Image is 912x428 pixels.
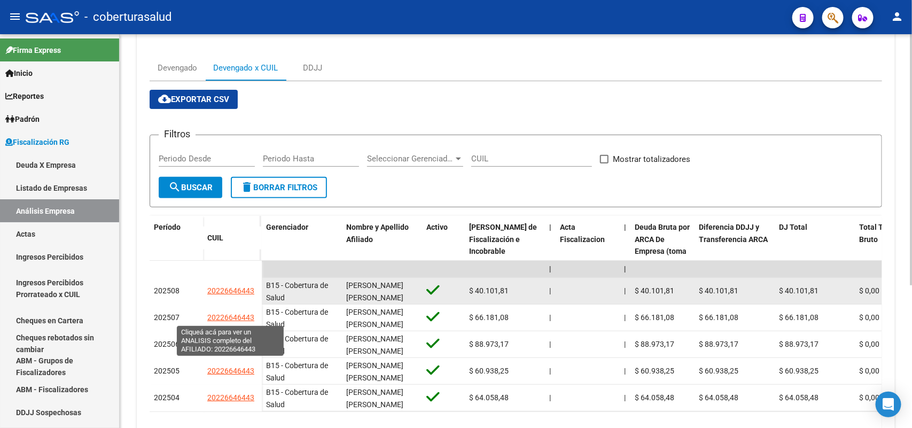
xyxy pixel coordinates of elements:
span: [PERSON_NAME] [PERSON_NAME] [346,334,403,355]
div: DDJJ [303,62,322,74]
span: [PERSON_NAME] [PERSON_NAME] [346,388,403,409]
span: Firma Express [5,44,61,56]
span: $ 0,00 [859,340,879,348]
span: $ 0,00 [859,393,879,402]
span: | [549,367,551,375]
span: $ 64.058,48 [779,393,819,402]
span: $ 66.181,08 [779,313,819,322]
span: Período [154,223,181,231]
span: 202504 [154,393,180,402]
span: | [549,286,551,295]
datatable-header-cell: Acta Fiscalizacion [556,216,620,287]
datatable-header-cell: Diferencia DDJJ y Transferencia ARCA [695,216,775,287]
span: 20226646443 [207,367,254,375]
span: | [624,264,626,273]
mat-icon: search [168,181,181,193]
span: | [624,340,626,348]
span: 20226646443 [207,286,254,295]
mat-icon: cloud_download [158,92,171,105]
div: Devengado [158,62,197,74]
span: | [549,223,551,231]
span: 20226646443 [207,340,254,348]
span: [PERSON_NAME] [PERSON_NAME] [346,281,403,302]
span: $ 64.058,48 [635,393,674,402]
span: Gerenciador [266,223,308,231]
span: - coberturasalud [84,5,172,29]
button: Exportar CSV [150,90,238,109]
datatable-header-cell: Activo [422,216,465,287]
div: Open Intercom Messenger [876,392,901,417]
span: [PERSON_NAME] de Fiscalización e Incobrable [469,223,537,256]
div: Devengado x CUIL [213,62,278,74]
span: $ 40.101,81 [779,286,819,295]
datatable-header-cell: Nombre y Apellido Afiliado [342,216,422,287]
datatable-header-cell: | [620,216,630,287]
span: $ 0,00 [859,286,879,295]
datatable-header-cell: DJ Total [775,216,855,287]
span: | [549,313,551,322]
datatable-header-cell: Gerenciador [262,216,342,287]
span: B15 - Cobertura de Salud [266,361,328,382]
span: Inicio [5,67,33,79]
span: $ 60.938,25 [635,367,674,375]
span: CUIL [207,234,223,242]
span: Fiscalización RG [5,136,69,148]
span: [PERSON_NAME] [PERSON_NAME] [346,308,403,329]
span: B15 - Cobertura de Salud [266,388,328,409]
span: Seleccionar Gerenciador [367,154,454,164]
span: Nombre y Apellido Afiliado [346,223,409,244]
span: $ 66.181,08 [635,313,674,322]
span: | [549,340,551,348]
span: | [624,313,626,322]
span: Reportes [5,90,44,102]
mat-icon: delete [240,181,253,193]
span: 202508 [154,286,180,295]
span: $ 60.938,25 [779,367,819,375]
span: $ 64.058,48 [469,393,509,402]
span: $ 88.973,17 [635,340,674,348]
datatable-header-cell: CUIL [203,227,262,250]
span: $ 66.181,08 [469,313,509,322]
span: $ 40.101,81 [469,286,509,295]
datatable-header-cell: Deuda Bruta Neto de Fiscalización e Incobrable [465,216,545,287]
button: Borrar Filtros [231,177,327,198]
mat-icon: person [891,10,903,23]
span: Borrar Filtros [240,183,317,192]
span: [PERSON_NAME] [PERSON_NAME] [346,361,403,382]
span: B15 - Cobertura de Salud [266,308,328,329]
button: Buscar [159,177,222,198]
span: Deuda Bruta por ARCA De Empresa (toma en cuenta todos los afiliados) [635,223,690,280]
span: B15 - Cobertura de Salud [266,334,328,355]
span: | [624,223,626,231]
span: $ 64.058,48 [699,393,738,402]
span: | [549,264,551,273]
span: 20226646443 [207,393,254,402]
span: Activo [426,223,448,231]
span: Acta Fiscalizacion [560,223,605,244]
span: $ 0,00 [859,313,879,322]
span: $ 88.973,17 [469,340,509,348]
span: | [624,393,626,402]
mat-icon: menu [9,10,21,23]
span: Diferencia DDJJ y Transferencia ARCA [699,223,768,244]
span: B15 - Cobertura de Salud [266,281,328,302]
h3: Filtros [159,127,196,142]
span: DJ Total [779,223,807,231]
span: 20226646443 [207,313,254,322]
datatable-header-cell: | [545,216,556,287]
span: $ 60.938,25 [699,367,738,375]
span: 202505 [154,367,180,375]
span: Buscar [168,183,213,192]
span: | [624,367,626,375]
span: $ 88.973,17 [779,340,819,348]
span: Padrón [5,113,40,125]
span: 202507 [154,313,180,322]
span: | [624,286,626,295]
span: 202506 [154,340,180,348]
span: $ 66.181,08 [699,313,738,322]
span: $ 60.938,25 [469,367,509,375]
span: | [549,393,551,402]
datatable-header-cell: Deuda Bruta por ARCA De Empresa (toma en cuenta todos los afiliados) [630,216,695,287]
span: Exportar CSV [158,95,229,104]
span: $ 88.973,17 [699,340,738,348]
